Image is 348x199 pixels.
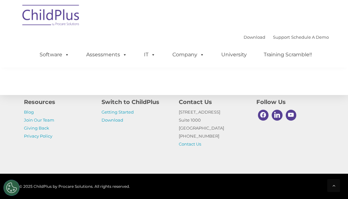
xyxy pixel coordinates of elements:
span: © 2025 ChildPlus by Procare Solutions. All rights reserved. [19,184,130,189]
font: | [244,35,329,40]
a: Linkedin [270,108,284,122]
h4: Contact Us [179,98,247,107]
a: Assessments [80,48,133,61]
a: Giving Back [24,125,49,131]
p: [STREET_ADDRESS] Suite 1000 [GEOGRAPHIC_DATA] [PHONE_NUMBER] [179,108,247,148]
img: ChildPlus by Procare Solutions [19,0,83,32]
a: IT [138,48,162,61]
h4: Resources [24,98,92,107]
a: Blog [24,109,34,115]
a: Privacy Policy [24,133,52,139]
a: Company [166,48,211,61]
a: Join Our Team [24,117,54,123]
a: Download [102,117,123,123]
a: Youtube [284,108,298,122]
a: Schedule A Demo [291,35,329,40]
a: Software [33,48,76,61]
a: University [215,48,253,61]
a: Contact Us [179,141,201,147]
a: Facebook [256,108,270,122]
a: Download [244,35,265,40]
a: Training Scramble!! [257,48,318,61]
a: Support [273,35,290,40]
a: Getting Started [102,109,134,115]
h4: Switch to ChildPlus [102,98,170,107]
h4: Follow Us [256,98,324,107]
button: Cookies Settings [4,180,19,196]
